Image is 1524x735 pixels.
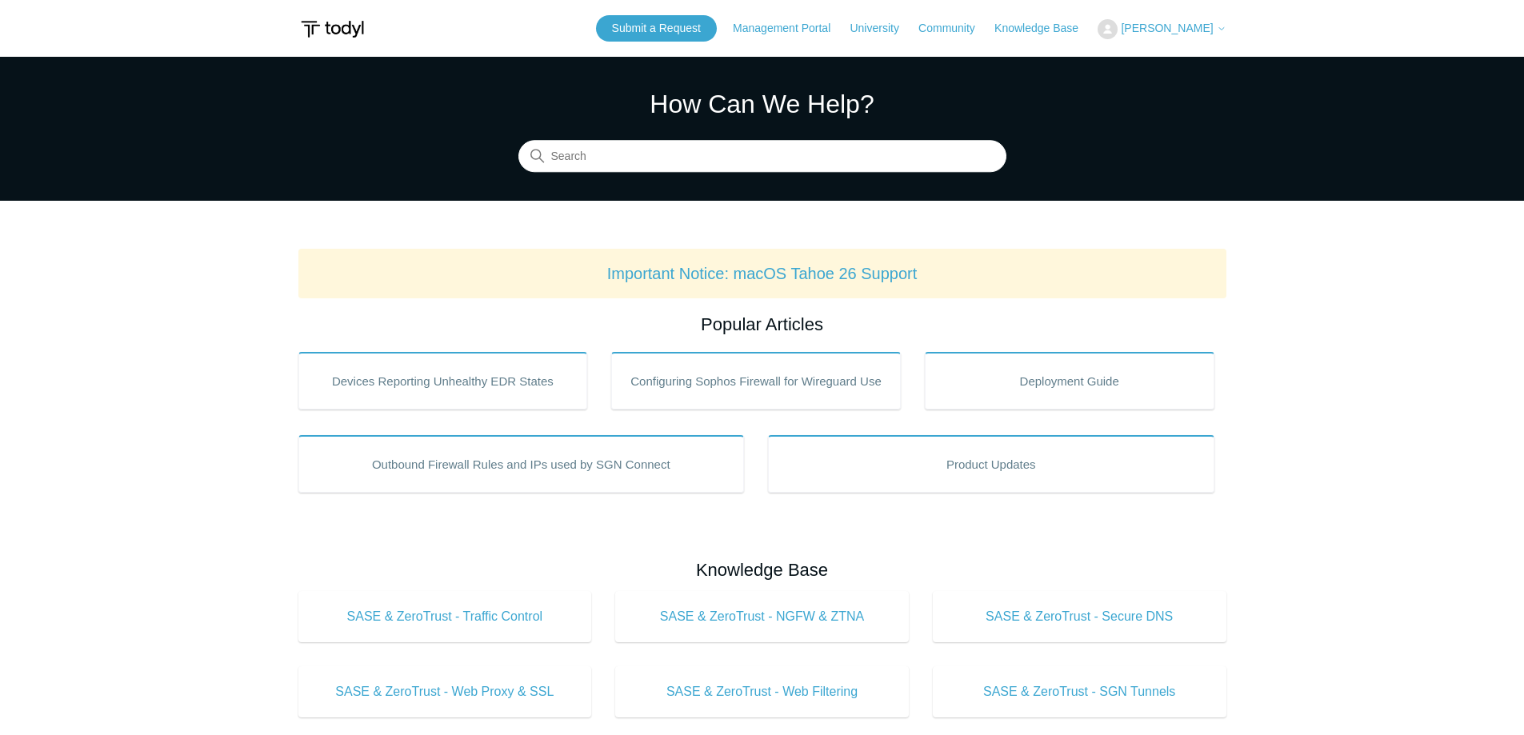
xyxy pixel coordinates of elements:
button: [PERSON_NAME] [1098,19,1226,39]
a: Devices Reporting Unhealthy EDR States [298,352,588,409]
h2: Knowledge Base [298,557,1226,583]
input: Search [518,141,1006,173]
a: SASE & ZeroTrust - Traffic Control [298,591,592,642]
a: SASE & ZeroTrust - NGFW & ZTNA [615,591,909,642]
span: SASE & ZeroTrust - Traffic Control [322,607,568,626]
span: SASE & ZeroTrust - SGN Tunnels [957,682,1202,701]
a: University [850,20,914,37]
a: Management Portal [733,20,846,37]
a: Product Updates [768,435,1214,493]
a: Submit a Request [596,15,717,42]
a: SASE & ZeroTrust - SGN Tunnels [933,666,1226,717]
span: SASE & ZeroTrust - NGFW & ZTNA [639,607,885,626]
a: SASE & ZeroTrust - Web Proxy & SSL [298,666,592,717]
a: Important Notice: macOS Tahoe 26 Support [607,265,918,282]
a: Outbound Firewall Rules and IPs used by SGN Connect [298,435,745,493]
img: Todyl Support Center Help Center home page [298,14,366,44]
span: SASE & ZeroTrust - Web Filtering [639,682,885,701]
span: SASE & ZeroTrust - Web Proxy & SSL [322,682,568,701]
span: SASE & ZeroTrust - Secure DNS [957,607,1202,626]
h1: How Can We Help? [518,85,1006,123]
a: Knowledge Base [994,20,1094,37]
span: [PERSON_NAME] [1121,22,1213,34]
h2: Popular Articles [298,311,1226,338]
a: Community [918,20,991,37]
a: Configuring Sophos Firewall for Wireguard Use [611,352,901,409]
a: Deployment Guide [925,352,1214,409]
a: SASE & ZeroTrust - Web Filtering [615,666,909,717]
a: SASE & ZeroTrust - Secure DNS [933,591,1226,642]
